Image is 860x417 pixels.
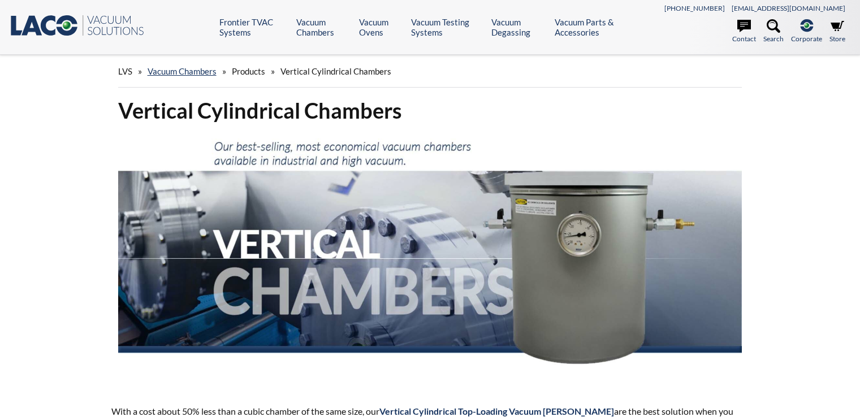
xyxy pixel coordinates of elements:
span: Products [232,66,265,76]
a: [PHONE_NUMBER] [664,4,725,12]
a: [EMAIL_ADDRESS][DOMAIN_NAME] [732,4,845,12]
a: Vacuum Chambers [148,66,217,76]
h1: Vertical Cylindrical Chambers [118,97,742,124]
span: LVS [118,66,132,76]
a: Vacuum Degassing [491,17,546,37]
div: » » » [118,55,742,88]
a: Vacuum Testing Systems [411,17,483,37]
a: Vacuum Chambers [296,17,351,37]
a: Contact [732,19,756,44]
img: Vertical Vacuum Chambers header [118,133,742,383]
a: Store [829,19,845,44]
span: Corporate [791,33,822,44]
span: Vertical Cylindrical Chambers [280,66,391,76]
a: Vacuum Parts & Accessories [555,17,638,37]
span: Vertical Cylindrical Top-Loading Vacuum [PERSON_NAME] [379,406,614,416]
a: Vacuum Ovens [359,17,403,37]
a: Search [763,19,784,44]
a: Frontier TVAC Systems [219,17,288,37]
